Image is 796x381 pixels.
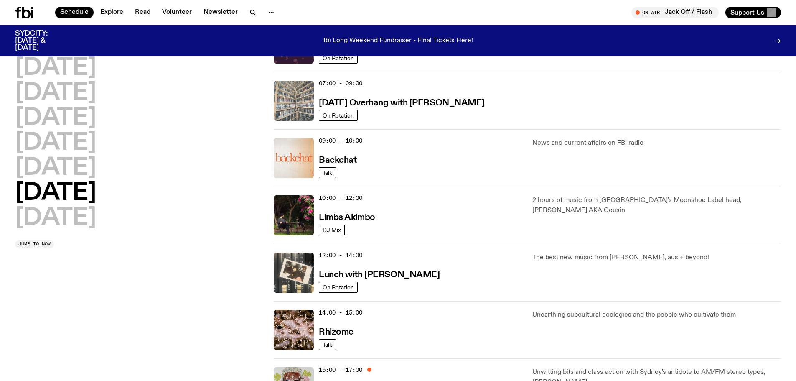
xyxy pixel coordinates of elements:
[319,213,375,222] h3: Limbs Akimbo
[15,82,96,105] button: [DATE]
[319,154,356,165] a: Backchat
[319,271,440,279] h3: Lunch with [PERSON_NAME]
[319,269,440,279] a: Lunch with [PERSON_NAME]
[319,212,375,222] a: Limbs Akimbo
[319,282,358,293] a: On Rotation
[130,7,155,18] a: Read
[532,195,781,215] p: 2 hours of music from [GEOGRAPHIC_DATA]'s Moonshoe Label head, [PERSON_NAME] AKA Cousin
[323,37,473,45] p: fbi Long Weekend Fundraiser - Final Tickets Here!
[323,284,354,291] span: On Rotation
[319,53,358,64] a: On Rotation
[274,81,314,121] img: A corner shot of the fbi music library
[730,9,764,16] span: Support Us
[18,242,51,246] span: Jump to now
[319,225,345,235] a: DJ Mix
[95,7,128,18] a: Explore
[319,137,362,145] span: 09:00 - 10:00
[15,207,96,230] button: [DATE]
[631,7,719,18] button: On AirJack Off / Flash
[55,7,94,18] a: Schedule
[323,342,332,348] span: Talk
[319,326,353,337] a: Rhizome
[532,310,781,320] p: Unearthing subcultural ecologies and the people who cultivate them
[319,339,336,350] a: Talk
[532,253,781,263] p: The best new music from [PERSON_NAME], aus + beyond!
[274,195,314,235] img: Jackson sits at an outdoor table, legs crossed and gazing at a black and brown dog also sitting a...
[319,167,336,178] a: Talk
[15,107,96,130] button: [DATE]
[15,56,96,80] button: [DATE]
[319,97,485,107] a: [DATE] Overhang with [PERSON_NAME]
[274,253,314,293] img: A polaroid of Ella Avni in the studio on top of the mixer which is also located in the studio.
[319,366,362,374] span: 15:00 - 17:00
[725,7,781,18] button: Support Us
[319,79,362,87] span: 07:00 - 09:00
[323,227,341,233] span: DJ Mix
[319,99,485,107] h3: [DATE] Overhang with [PERSON_NAME]
[157,7,197,18] a: Volunteer
[15,156,96,180] button: [DATE]
[15,182,96,205] button: [DATE]
[532,138,781,148] p: News and current affairs on FBi radio
[319,156,356,165] h3: Backchat
[319,110,358,121] a: On Rotation
[323,170,332,176] span: Talk
[15,240,54,248] button: Jump to now
[319,194,362,202] span: 10:00 - 12:00
[319,251,362,259] span: 12:00 - 14:00
[198,7,243,18] a: Newsletter
[323,55,354,61] span: On Rotation
[319,309,362,317] span: 14:00 - 15:00
[323,113,354,119] span: On Rotation
[319,328,353,337] h3: Rhizome
[15,132,96,155] button: [DATE]
[15,30,69,51] h3: SYDCITY: [DATE] & [DATE]
[274,310,314,350] img: A close up picture of a bunch of ginger roots. Yellow squiggles with arrows, hearts and dots are ...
